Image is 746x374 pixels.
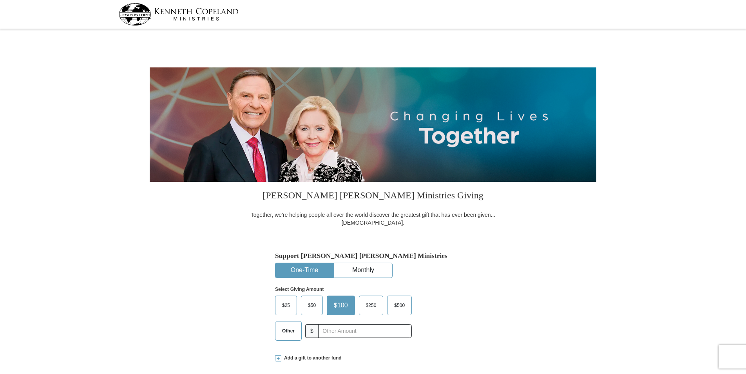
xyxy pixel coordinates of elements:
[119,3,239,25] img: kcm-header-logo.svg
[275,252,471,260] h5: Support [PERSON_NAME] [PERSON_NAME] Ministries
[278,325,299,337] span: Other
[318,324,412,338] input: Other Amount
[330,300,352,311] span: $100
[281,355,342,361] span: Add a gift to another fund
[304,300,320,311] span: $50
[278,300,294,311] span: $25
[390,300,409,311] span: $500
[334,263,392,278] button: Monthly
[246,182,500,211] h3: [PERSON_NAME] [PERSON_NAME] Ministries Giving
[246,211,500,227] div: Together, we're helping people all over the world discover the greatest gift that has ever been g...
[275,263,333,278] button: One-Time
[275,287,324,292] strong: Select Giving Amount
[362,300,380,311] span: $250
[305,324,319,338] span: $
